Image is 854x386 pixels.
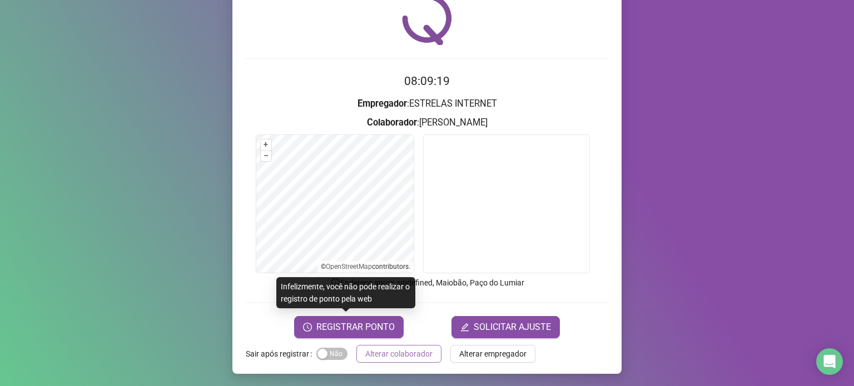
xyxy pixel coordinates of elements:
[294,316,404,338] button: REGISTRAR PONTO
[358,98,407,109] strong: Empregador
[246,345,316,363] label: Sair após registrar
[303,323,312,332] span: clock-circle
[356,345,441,363] button: Alterar colaborador
[460,323,469,332] span: edit
[365,348,433,360] span: Alterar colaborador
[450,345,535,363] button: Alterar empregador
[321,263,410,270] li: © contributors.
[246,277,608,289] p: Endereço aprox. : undefined, Maiobão, Paço do Lumiar
[261,151,271,161] button: –
[261,139,271,150] button: +
[367,117,417,128] strong: Colaborador
[459,348,527,360] span: Alterar empregador
[276,277,415,308] div: Infelizmente, você não pode realizar o registro de ponto pela web
[326,263,372,270] a: OpenStreetMap
[316,320,395,334] span: REGISTRAR PONTO
[246,97,608,111] h3: : ESTRELAS INTERNET
[246,116,608,130] h3: : [PERSON_NAME]
[451,316,560,338] button: editSOLICITAR AJUSTE
[474,320,551,334] span: SOLICITAR AJUSTE
[404,74,450,88] time: 08:09:19
[816,348,843,375] div: Open Intercom Messenger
